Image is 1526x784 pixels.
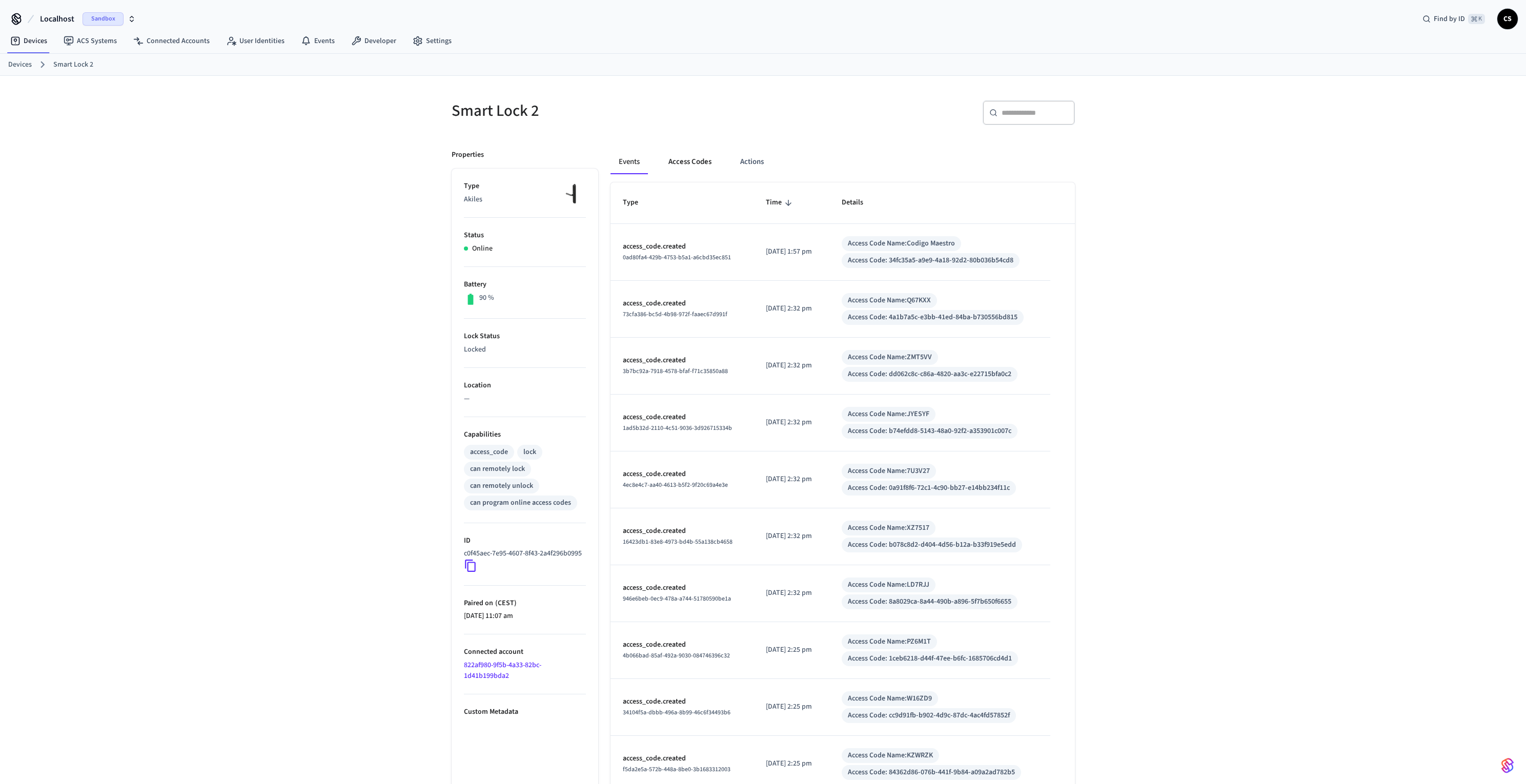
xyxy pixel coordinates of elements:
[766,758,817,769] p: [DATE] 2:25 pm
[848,426,1011,437] div: Access Code: b74efdd8-5143-48a0-92f2-a353901c007c
[493,598,517,608] span: ( CEST )
[404,32,460,50] a: Settings
[848,636,931,647] div: Access Code Name: PZ6M1T
[848,710,1010,721] div: Access Code: cc9d91fb-b902-4d9c-87dc-4ac4fd57852f
[623,481,728,489] span: 4ec8e4c7-aa40-4613-b5f2-9f20c69a4e3e
[766,360,817,371] p: [DATE] 2:32 pm
[623,469,742,480] p: access_code.created
[848,653,1012,664] div: Access Code: 1ceb6218-d44f-47ee-b6fc-1685706cd4d1
[8,59,32,70] a: Devices
[848,750,933,761] div: Access Code Name: KZWRZK
[623,753,742,764] p: access_code.created
[766,645,817,655] p: [DATE] 2:25 pm
[766,531,817,542] p: [DATE] 2:32 pm
[623,594,731,603] span: 946e6beb-0ec9-478a-a744-51780590be1a
[464,279,586,290] p: Battery
[766,246,817,257] p: [DATE] 1:57 pm
[464,194,586,205] p: Akiles
[1498,10,1517,28] span: CS
[848,580,929,590] div: Access Code Name: LD7RJJ
[848,466,930,477] div: Access Code Name: 7U3V27
[470,498,571,508] div: can program online access codes
[623,195,652,211] span: Type
[848,540,1016,550] div: Access Code: b078c8d2-d404-4d56-b12a-b33f919e5edd
[1434,14,1465,24] span: Find by ID
[623,538,733,546] span: 16423db1-83e8-4973-bd4b-55a138cb4658
[464,647,586,657] p: Connected account
[523,447,536,458] div: lock
[623,639,742,650] p: access_code.created
[472,243,493,254] p: Online
[623,424,732,432] span: 1ad5b32d-2110-4c51-9036-3d926715334b
[218,32,293,50] a: User Identities
[623,583,742,593] p: access_code.created
[464,535,586,546] p: ID
[848,483,1010,493] div: Access Code: 0a91f8f6-72c1-4c90-bb27-e14bb234f11c
[2,32,55,50] a: Devices
[464,394,586,404] p: —
[464,380,586,391] p: Location
[848,409,929,420] div: Access Code Name: JYESYF
[293,32,343,50] a: Events
[343,32,404,50] a: Developer
[125,32,218,50] a: Connected Accounts
[1501,757,1514,774] img: SeamLogoGradient.69752ec5.svg
[623,765,730,774] span: f5da2e5a-572b-448a-8be0-3b1683312003
[848,352,932,363] div: Access Code Name: ZMT5VV
[611,150,648,174] button: Events
[766,588,817,599] p: [DATE] 2:32 pm
[623,310,727,319] span: 73cfa386-bc5d-4b98-972f-faaec67d991f
[83,12,124,26] span: Sandbox
[470,481,533,491] div: can remotely unlock
[766,417,817,428] p: [DATE] 2:32 pm
[623,696,742,707] p: access_code.created
[1497,9,1518,29] button: CS
[464,344,586,355] p: Locked
[732,150,772,174] button: Actions
[623,253,731,262] span: 0ad80fa4-429b-4753-b5a1-a6cbd35ec851
[470,464,525,474] div: can remotely lock
[1414,10,1493,28] div: Find by ID⌘ K
[848,238,955,249] div: Access Code Name: Codigo Maestro
[40,13,74,25] span: Localhost
[660,150,720,174] button: Access Codes
[766,195,795,211] span: Time
[464,598,586,609] p: Paired on
[848,767,1015,778] div: Access Code: 84362d86-076b-441f-9b84-a09a2ad782b5
[848,312,1018,323] div: Access Code: 4a1b7a5c-e3bb-41ed-84ba-b730556bd815
[464,331,586,342] p: Lock Status
[452,100,757,121] h5: Smart Lock 2
[766,303,817,314] p: [DATE] 2:32 pm
[623,526,742,537] p: access_code.created
[623,651,730,660] span: 4b066bad-85af-492a-9030-084746396c32
[766,702,817,712] p: [DATE] 2:25 pm
[1468,14,1485,24] span: ⌘ K
[55,32,125,50] a: ACS Systems
[848,693,932,704] div: Access Code Name: W16ZD9
[623,241,742,252] p: access_code.created
[848,596,1011,607] div: Access Code: 8a8029ca-8a44-490b-a896-5f7b650f6655
[623,412,742,423] p: access_code.created
[623,298,742,309] p: access_code.created
[623,367,728,376] span: 3b7bc92a-7918-4578-bfaf-f71c35850a88
[848,295,931,306] div: Access Code Name: Q67KXX
[848,523,929,533] div: Access Code Name: XZ7517
[470,447,508,458] div: access_code
[623,708,730,717] span: 34104f5a-dbbb-496a-8b99-46c6f34493b6
[464,660,541,681] a: 822af980-9f5b-4a33-82bc-1d41b199bda2
[848,255,1013,266] div: Access Code: 34fc35a5-a9e9-4a18-92d2-80b036b54cd8
[611,150,1075,174] div: ant example
[464,611,586,622] p: [DATE] 11:07 am
[848,369,1011,380] div: Access Code: dd062c8c-c86a-4820-aa3c-e22715bfa0c2
[53,59,93,70] a: Smart Lock 2
[560,181,586,207] img: Akiles Roomlock
[464,707,586,717] p: Custom Metadata
[464,429,586,440] p: Capabilities
[464,548,582,559] p: c0f45aec-7e95-4607-8f43-2a4f296b0995
[842,195,877,211] span: Details
[766,474,817,485] p: [DATE] 2:32 pm
[623,355,742,366] p: access_code.created
[479,293,494,303] p: 90 %
[464,230,586,241] p: Status
[452,150,484,160] p: Properties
